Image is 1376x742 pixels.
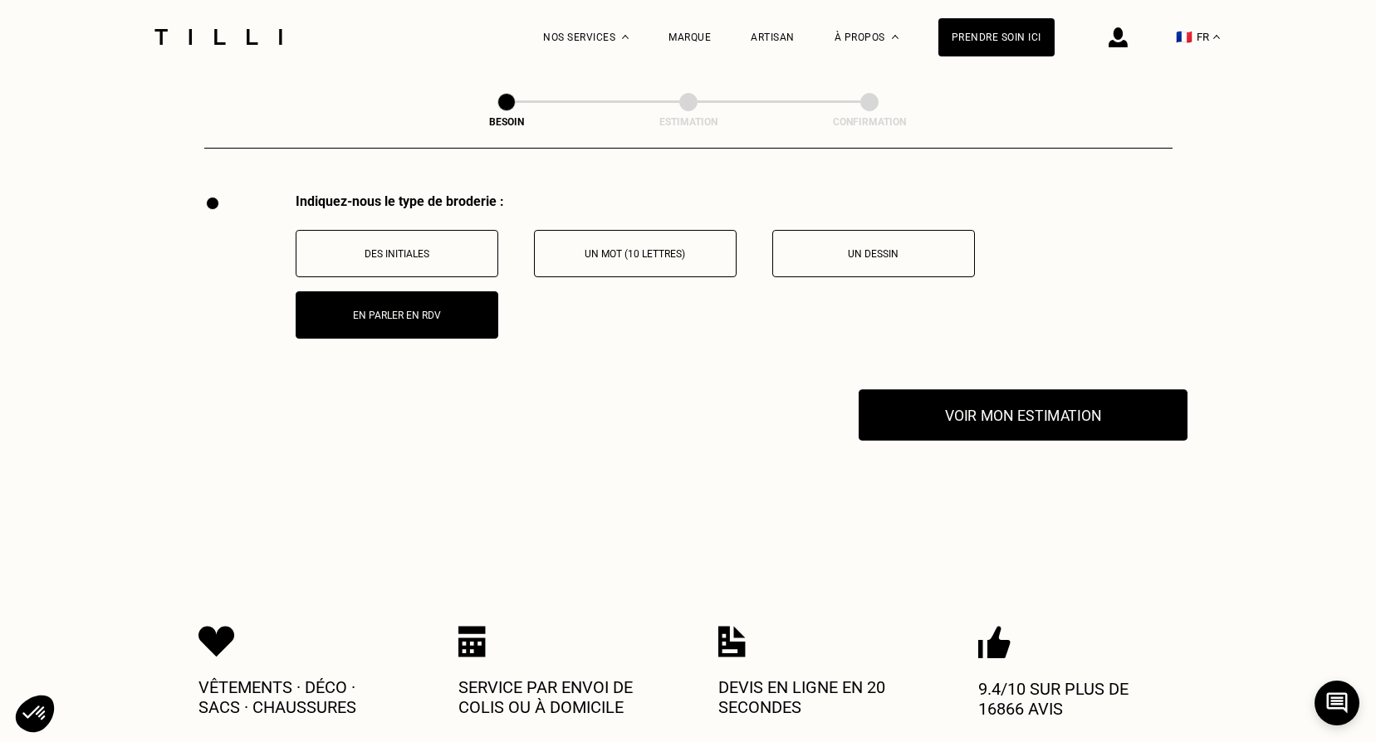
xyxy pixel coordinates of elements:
[978,626,1011,659] img: Icon
[149,29,288,45] img: Logo du service de couturière Tilli
[198,677,398,717] p: Vêtements · Déco · Sacs · Chaussures
[296,193,1173,209] div: Indiquez-nous le type de broderie :
[458,626,486,657] img: Icon
[534,230,737,277] button: Un mot (10 lettres)
[1213,35,1220,39] img: menu déroulant
[938,18,1055,56] a: Prendre soin ici
[198,626,235,657] img: Icon
[305,248,489,260] p: Des initiales
[786,116,952,128] div: Confirmation
[859,389,1187,441] button: Voir mon estimation
[296,230,498,277] button: Des initiales
[978,679,1178,719] p: 9.4/10 sur plus de 16866 avis
[718,677,918,717] p: Devis en ligne en 20 secondes
[424,116,590,128] div: Besoin
[781,248,966,260] p: Un dessin
[622,35,629,39] img: Menu déroulant
[296,291,498,339] button: En parler en RDV
[543,248,727,260] p: Un mot (10 lettres)
[772,230,975,277] button: Un dessin
[668,32,711,43] a: Marque
[1109,27,1128,47] img: icône connexion
[1176,29,1192,45] span: 🇫🇷
[458,677,658,717] p: Service par envoi de colis ou à domicile
[892,35,899,39] img: Menu déroulant à propos
[751,32,795,43] a: Artisan
[718,626,746,657] img: Icon
[605,116,771,128] div: Estimation
[305,310,489,321] p: En parler en RDV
